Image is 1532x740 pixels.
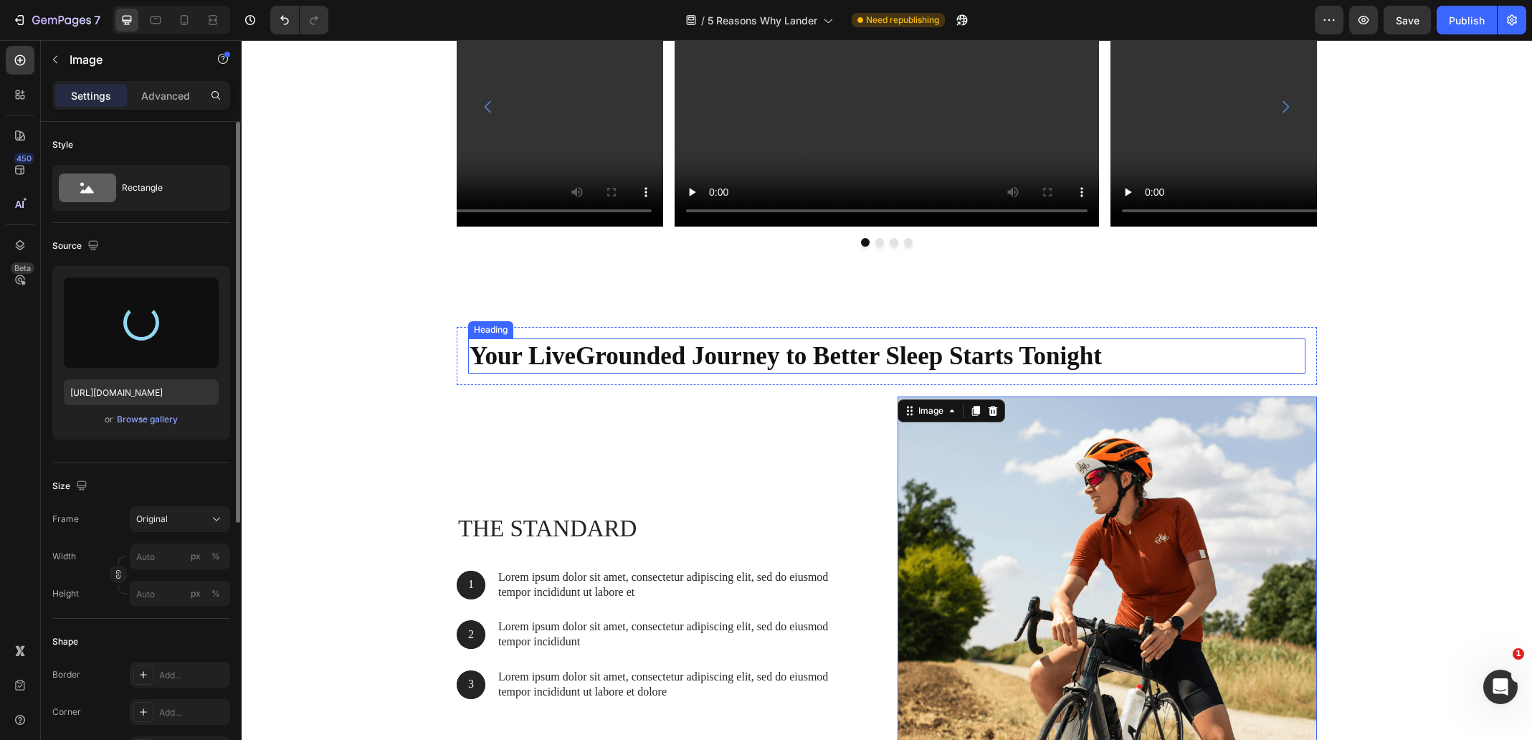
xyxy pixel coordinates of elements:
[662,198,671,207] button: Dot
[130,581,230,607] input: px%
[70,51,191,68] p: Image
[215,630,244,659] div: Background Image
[217,537,242,552] p: 1
[257,579,599,609] p: Lorem ipsum dolor sit amet, consectetur adipiscing elit, sed do eiusmod tempor incididunt
[52,587,79,600] label: Height
[1024,47,1064,87] button: Carousel Next Arrow
[619,198,628,207] button: Dot
[257,630,599,660] p: Lorem ipsum dolor sit amet, consectetur adipiscing elit, sed do eiusmod tempor incididunt ut labo...
[52,550,76,563] label: Width
[122,171,209,204] div: Rectangle
[1437,6,1497,34] button: Publish
[648,198,657,207] button: Dot
[1396,14,1419,27] span: Save
[52,635,78,648] div: Shape
[257,530,599,560] p: Lorem ipsum dolor sit amet, consectetur adipiscing elit, sed do eiusmod tempor incididunt ut labo...
[708,13,817,28] span: 5 Reasons Why Lander
[1483,670,1518,704] iframe: Intercom live chat
[217,587,242,602] p: 2
[207,548,224,565] button: px
[191,550,201,563] div: px
[136,513,168,526] span: Original
[159,706,227,719] div: Add...
[14,153,34,164] div: 450
[52,477,90,496] div: Size
[1384,6,1431,34] button: Save
[11,262,34,274] div: Beta
[141,88,190,103] p: Advanced
[116,412,179,427] button: Browse gallery
[52,706,81,718] div: Corner
[52,668,80,681] div: Border
[866,14,939,27] span: Need republishing
[227,298,1064,334] h2: Your LiveGrounded Journey to Better Sleep Starts Tonight
[117,413,178,426] div: Browse gallery
[52,513,79,526] label: Frame
[52,237,102,256] div: Source
[207,585,224,602] button: px
[52,138,73,151] div: Style
[270,6,328,34] div: Undo/Redo
[187,585,204,602] button: %
[1449,13,1485,28] div: Publish
[674,364,705,377] div: Image
[105,411,113,428] span: or
[701,13,705,28] span: /
[634,198,642,207] button: Dot
[229,283,269,296] div: Heading
[242,40,1532,740] iframe: Design area
[94,11,100,29] p: 7
[130,544,230,569] input: px%
[1513,648,1524,660] span: 1
[187,548,204,565] button: %
[64,379,219,405] input: https://example.com/image.jpg
[211,550,220,563] div: %
[130,506,230,532] button: Original
[215,580,244,609] div: Background Image
[211,587,220,600] div: %
[71,88,111,103] p: Settings
[217,637,242,652] p: 3
[215,531,244,559] div: Background Image
[159,669,227,682] div: Add...
[191,587,201,600] div: px
[6,6,107,34] button: 7
[215,472,600,506] h2: The standard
